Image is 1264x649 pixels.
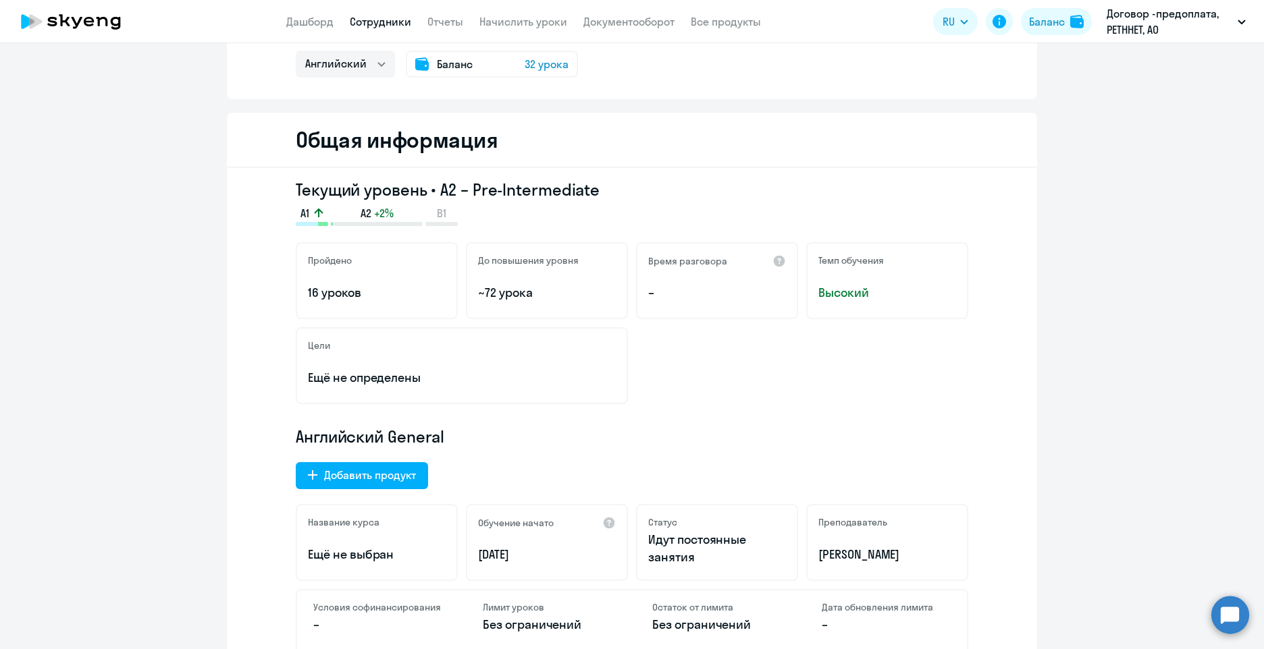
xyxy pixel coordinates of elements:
h5: Время разговора [648,255,727,267]
p: Идут постоянные занятия [648,531,786,566]
p: Ещё не выбран [308,546,446,563]
h4: Остаток от лимита [652,601,781,613]
p: Без ограничений [483,616,612,633]
h5: Преподаватель [818,516,887,528]
button: Балансbalance [1021,8,1092,35]
h5: Обучение начато [478,517,554,529]
span: A2 [361,206,371,221]
h5: Темп обучения [818,254,884,266]
span: Баланс [437,56,473,72]
h5: Пройдено [308,254,352,266]
h4: Лимит уроков [483,601,612,613]
a: Сотрудники [350,15,411,28]
a: Начислить уроки [479,15,567,28]
p: – [313,616,442,633]
p: ~72 урока [478,284,616,302]
p: Ещё не определены [308,369,616,387]
span: +2% [374,206,394,221]
h5: До повышения уровня [478,254,579,266]
p: – [648,284,786,302]
h5: Статус [648,516,677,528]
h5: Название курса [308,516,379,528]
span: A1 [300,206,309,221]
p: Договор -предоплата, РЕТННЕТ, АО [1107,5,1232,38]
a: Отчеты [427,15,463,28]
a: Все продукты [691,15,761,28]
p: – [822,616,951,633]
img: balance [1070,15,1084,28]
p: [PERSON_NAME] [818,546,956,563]
h4: Дата обновления лимита [822,601,951,613]
span: RU [943,13,955,30]
span: Английский General [296,426,444,447]
h4: Условия софинансирования [313,601,442,613]
h2: Общая информация [296,126,498,153]
p: Без ограничений [652,616,781,633]
h3: Текущий уровень • A2 – Pre-Intermediate [296,179,968,200]
h5: Цели [308,339,330,351]
div: Добавить продукт [324,467,416,483]
button: Договор -предоплата, РЕТННЕТ, АО [1100,5,1253,38]
p: 16 уроков [308,284,446,302]
button: RU [933,8,978,35]
a: Дашборд [286,15,334,28]
button: Добавить продукт [296,462,428,489]
p: [DATE] [478,546,616,563]
span: Высокий [818,284,956,302]
a: Документооборот [583,15,675,28]
span: B1 [437,206,446,221]
span: 32 урока [525,56,569,72]
div: Баланс [1029,13,1065,30]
